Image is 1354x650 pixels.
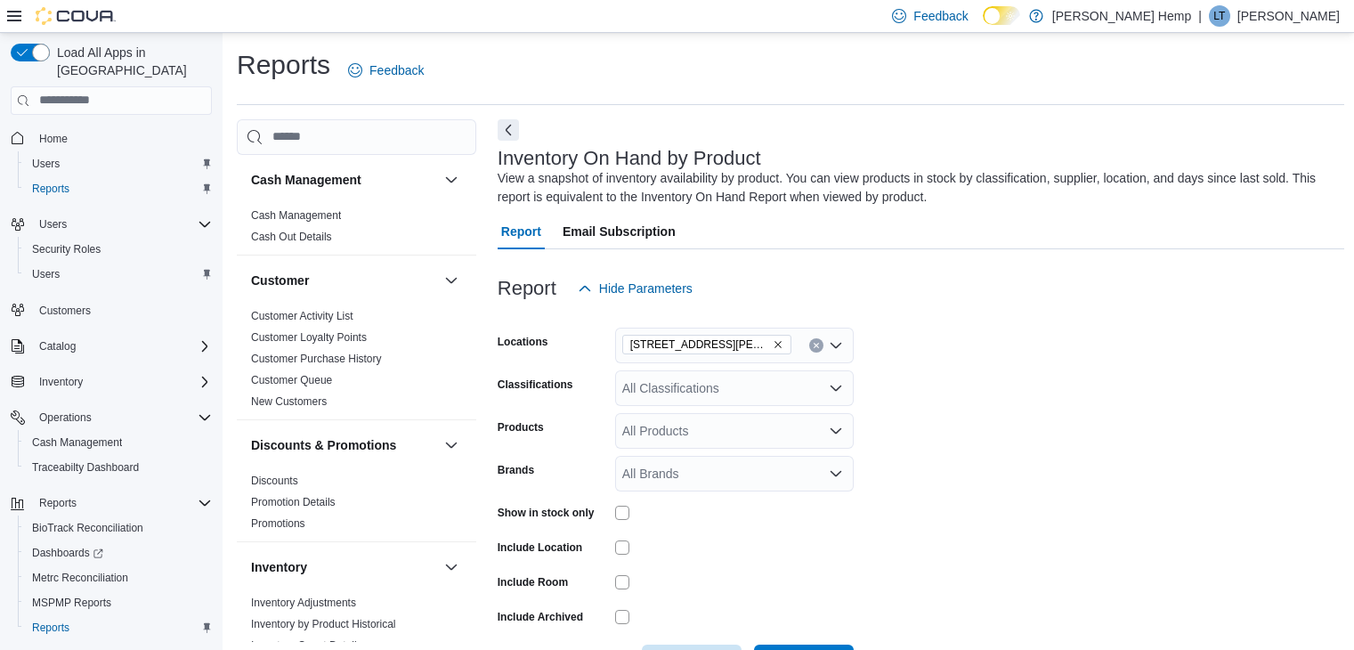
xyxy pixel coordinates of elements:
button: Cash Management [441,169,462,191]
span: Reports [32,621,69,635]
span: Customer Queue [251,373,332,387]
span: Users [32,214,212,235]
button: Customer [441,270,462,291]
button: Discounts & Promotions [441,435,462,456]
a: Promotion Details [251,496,336,508]
button: Users [4,212,219,237]
span: MSPMP Reports [32,596,111,610]
h3: Report [498,278,556,299]
div: Discounts & Promotions [237,470,476,541]
span: Reports [25,178,212,199]
h3: Customer [251,272,309,289]
span: Home [32,127,212,150]
label: Brands [498,463,534,477]
span: Load All Apps in [GEOGRAPHIC_DATA] [50,44,212,79]
button: Open list of options [829,381,843,395]
span: Inventory by Product Historical [251,617,396,631]
button: Inventory [4,370,219,394]
label: Include Archived [498,610,583,624]
button: Catalog [4,334,219,359]
span: MSPMP Reports [25,592,212,613]
span: Catalog [39,339,76,353]
a: Cash Management [251,209,341,222]
a: Dashboards [18,540,219,565]
button: Discounts & Promotions [251,436,437,454]
span: Reports [25,617,212,638]
span: Email Subscription [563,214,676,249]
span: Security Roles [32,242,101,256]
label: Locations [498,335,548,349]
span: Users [25,153,212,175]
a: Cash Management [25,432,129,453]
button: Operations [32,407,99,428]
span: New Customers [251,394,327,409]
button: Inventory [32,371,90,393]
a: Customer Queue [251,374,332,386]
span: Cash Management [32,435,122,450]
span: Promotion Details [251,495,336,509]
button: Catalog [32,336,83,357]
span: Inventory [32,371,212,393]
span: Metrc Reconciliation [25,567,212,589]
button: MSPMP Reports [18,590,219,615]
a: Inventory Adjustments [251,597,356,609]
span: Feedback [369,61,424,79]
button: Clear input [809,338,823,353]
button: Reports [32,492,84,514]
button: Operations [4,405,219,430]
div: Customer [237,305,476,419]
label: Show in stock only [498,506,595,520]
button: Cash Management [18,430,219,455]
a: Traceabilty Dashboard [25,457,146,478]
span: Users [32,157,60,171]
span: Users [25,264,212,285]
button: Reports [18,615,219,640]
span: Hide Parameters [599,280,693,297]
button: Users [32,214,74,235]
span: Inventory Adjustments [251,596,356,610]
a: Feedback [341,53,431,88]
label: Include Location [498,540,582,555]
a: Discounts [251,475,298,487]
h3: Cash Management [251,171,361,189]
a: MSPMP Reports [25,592,118,613]
a: Promotions [251,517,305,530]
div: View a snapshot of inventory availability by product. You can view products in stock by classific... [498,169,1336,207]
p: | [1198,5,1202,27]
h1: Reports [237,47,330,83]
span: Promotions [251,516,305,531]
span: [STREET_ADDRESS][PERSON_NAME] W [630,336,769,353]
span: Catalog [32,336,212,357]
span: Customer Loyalty Points [251,330,367,345]
a: Home [32,128,75,150]
a: Reports [25,178,77,199]
button: Cash Management [251,171,437,189]
span: Reports [32,492,212,514]
span: Users [39,217,67,232]
span: BioTrack Reconciliation [32,521,143,535]
a: Users [25,153,67,175]
span: Operations [39,410,92,425]
button: Remove 3023 Goodman Rd. W from selection in this group [773,339,783,350]
span: 3023 Goodman Rd. W [622,335,791,354]
a: Customer Loyalty Points [251,331,367,344]
span: LT [1213,5,1225,27]
div: Lucas Todd [1209,5,1230,27]
span: Operations [32,407,212,428]
button: Hide Parameters [571,271,700,306]
a: Users [25,264,67,285]
input: Dark Mode [983,6,1020,25]
h3: Inventory [251,558,307,576]
a: Customer Activity List [251,310,353,322]
span: Customers [32,299,212,321]
span: Cash Management [25,432,212,453]
span: Discounts [251,474,298,488]
button: Home [4,126,219,151]
button: Next [498,119,519,141]
button: BioTrack Reconciliation [18,516,219,540]
span: Report [501,214,541,249]
a: Metrc Reconciliation [25,567,135,589]
button: Security Roles [18,237,219,262]
a: Cash Out Details [251,231,332,243]
span: BioTrack Reconciliation [25,517,212,539]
